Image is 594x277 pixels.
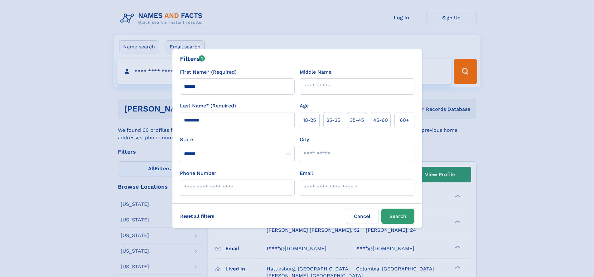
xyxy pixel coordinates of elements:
span: 60+ [400,116,409,124]
label: Email [300,170,313,177]
span: 25‑35 [326,116,340,124]
button: Search [381,209,414,224]
label: Reset all filters [176,209,218,224]
label: State [180,136,295,143]
label: Cancel [346,209,379,224]
span: 18‑25 [303,116,316,124]
label: Middle Name [300,68,331,76]
label: Phone Number [180,170,216,177]
span: 45‑60 [373,116,388,124]
span: 35‑45 [350,116,364,124]
label: First Name* (Required) [180,68,237,76]
div: Filters [180,54,205,63]
label: City [300,136,309,143]
label: Last Name* (Required) [180,102,236,110]
label: Age [300,102,309,110]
